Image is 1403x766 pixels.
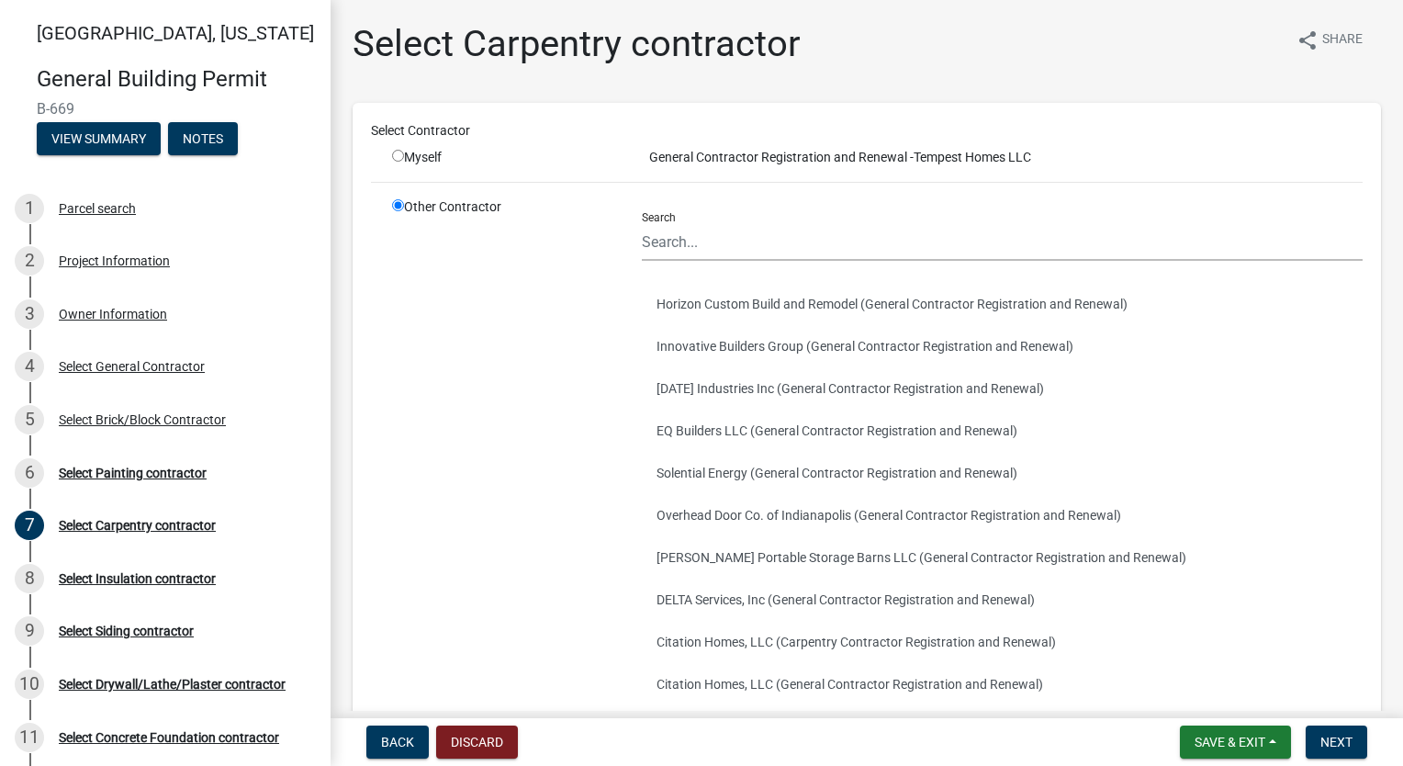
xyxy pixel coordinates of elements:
button: Citation Homes, LLC (General Contractor Registration and Renewal) [642,663,1363,705]
div: 1 [15,194,44,223]
div: Other Contractor [378,197,628,759]
button: Solential Energy (General Contractor Registration and Renewal) [642,452,1363,494]
span: Next [1320,735,1352,749]
div: 10 [15,670,44,699]
input: Search... [642,223,1363,261]
div: 2 [15,246,44,276]
div: Myself [392,148,614,167]
button: Overhead Door Co. of Indianapolis (General Contractor Registration and Renewal) [642,494,1363,536]
div: Select Insulation contractor [59,572,216,585]
div: 8 [15,564,44,593]
button: Innovative Builders Group (General Contractor Registration and Renewal) [642,325,1363,367]
div: Select Carpentry contractor [59,519,216,532]
div: Select Brick/Block Contractor [59,413,226,426]
div: Parcel search [59,202,136,215]
div: Select Contractor [357,121,1376,141]
span: Share [1322,29,1363,51]
span: General Contractor Registration and Renewal - [642,150,914,164]
div: Project Information [59,254,170,267]
i: share [1296,29,1319,51]
div: 9 [15,616,44,646]
wm-modal-confirm: Summary [37,132,161,147]
wm-modal-confirm: Notes [168,132,238,147]
button: Citation Homes, LLC (Carpentry Contractor Registration and Renewal) [642,621,1363,663]
button: shareShare [1282,22,1377,58]
div: Select General Contractor [59,360,205,373]
button: Discard [436,726,518,759]
button: [PERSON_NAME] Portable Storage Barns LLC (General Contractor Registration and Renewal) [642,536,1363,579]
div: Select Drywall/Lathe/Plaster contractor [59,678,286,691]
div: Owner Information [59,308,167,321]
span: Save & Exit [1195,735,1265,749]
button: Save & Exit [1180,726,1291,759]
div: 4 [15,352,44,381]
h4: General Building Permit [37,66,316,93]
button: Next [1306,726,1367,759]
div: Select Siding contractor [59,625,194,637]
button: DELTA Services, Inc (General Contractor Registration and Renewal) [642,579,1363,621]
button: Back [366,726,429,759]
div: Tempest Homes LLC [628,148,1376,167]
div: 6 [15,458,44,488]
button: Notes [168,122,238,155]
span: Back [381,735,414,749]
button: View Summary [37,122,161,155]
button: Horizon Custom Build and Remodel (General Contractor Registration and Renewal) [642,283,1363,325]
div: Select Painting contractor [59,467,207,479]
div: 11 [15,723,44,752]
div: 7 [15,511,44,540]
div: 3 [15,299,44,329]
div: Select Concrete Foundation contractor [59,731,279,744]
button: EQ Builders LLC (General Contractor Registration and Renewal) [642,410,1363,452]
h1: Select Carpentry contractor [353,22,801,66]
span: [GEOGRAPHIC_DATA], [US_STATE] [37,22,314,44]
span: B-669 [37,100,294,118]
button: [DATE] Industries Inc (General Contractor Registration and Renewal) [642,367,1363,410]
div: 5 [15,405,44,434]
